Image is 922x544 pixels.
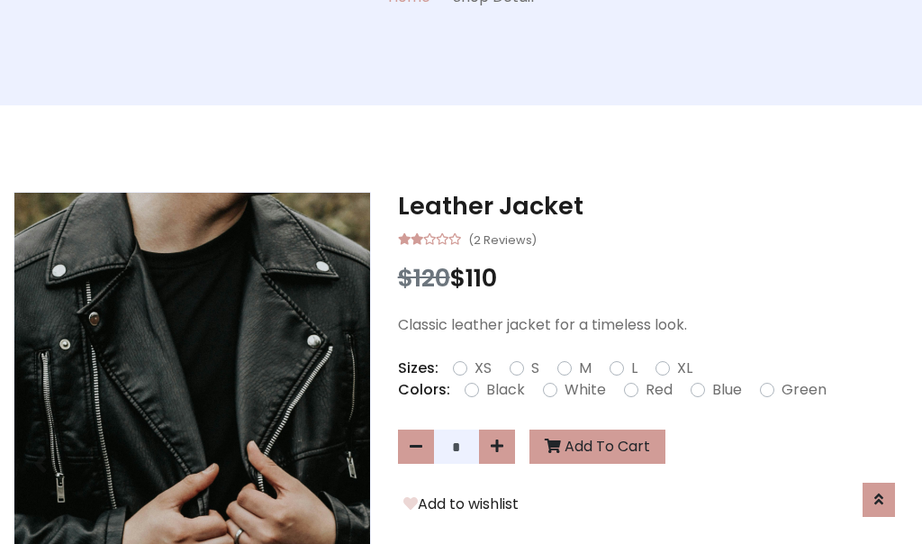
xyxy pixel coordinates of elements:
label: Green [782,379,827,401]
button: Add To Cart [529,430,665,464]
label: M [579,358,592,379]
p: Classic leather jacket for a timeless look. [398,314,908,336]
span: 110 [466,261,497,295]
label: XL [677,358,692,379]
small: (2 Reviews) [468,228,537,249]
label: Black [486,379,525,401]
button: Add to wishlist [398,493,524,516]
p: Sizes: [398,358,438,379]
h3: Leather Jacket [398,192,908,221]
label: Red [646,379,673,401]
h3: $ [398,264,908,293]
p: Colors: [398,379,450,401]
label: White [565,379,606,401]
label: L [631,358,637,379]
label: Blue [712,379,742,401]
label: S [531,358,539,379]
span: $120 [398,261,450,295]
label: XS [475,358,492,379]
